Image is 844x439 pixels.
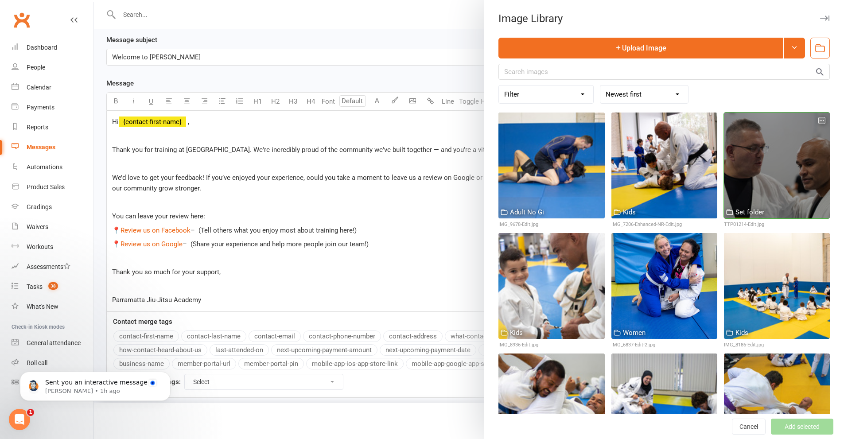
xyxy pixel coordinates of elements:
[498,113,604,218] img: IMG_9678-Edit.jpg
[12,157,93,177] a: Automations
[27,144,55,151] div: Messages
[735,327,748,338] div: Kids
[611,113,717,218] img: IMG_7206-Enhanced-NR-Edit.jpg
[27,339,81,346] div: General attendance
[510,327,523,338] div: Kids
[27,44,57,51] div: Dashboard
[9,409,30,430] iframe: Intercom live chat
[27,303,58,310] div: What's New
[611,221,717,229] div: IMG_7206-Enhanced-NR-Edit.jpg
[12,177,93,197] a: Product Sales
[12,277,93,297] a: Tasks 38
[12,297,93,317] a: What's New
[611,233,717,339] img: IMG_6837-Edit-2.jpg
[11,9,33,31] a: Clubworx
[27,263,70,270] div: Assessments
[724,233,830,339] img: IMG_8186-Edit.jpg
[12,257,93,277] a: Assessments
[27,84,51,91] div: Calendar
[724,341,830,349] div: IMG_8186-Edit.jpg
[611,341,717,349] div: IMG_6837-Edit-2.jpg
[12,137,93,157] a: Messages
[12,38,93,58] a: Dashboard
[623,327,646,338] div: Women
[510,207,544,218] div: Adult No Gi
[735,207,764,218] div: Set folder
[732,419,766,435] button: Cancel
[12,58,93,78] a: People
[12,333,93,353] a: General attendance kiosk mode
[27,124,48,131] div: Reports
[27,243,53,250] div: Workouts
[484,12,844,25] div: Image Library
[7,353,184,415] iframe: Intercom notifications message
[27,283,43,290] div: Tasks
[27,223,48,230] div: Waivers
[12,97,93,117] a: Payments
[498,233,604,339] img: IMG_8936-Edit.jpg
[623,207,636,218] div: Kids
[27,203,52,210] div: Gradings
[498,341,604,349] div: IMG_8936-Edit.jpg
[498,64,830,80] input: Search images
[27,104,54,111] div: Payments
[27,409,34,416] span: 1
[27,183,65,190] div: Product Sales
[27,163,62,171] div: Automations
[12,78,93,97] a: Calendar
[12,237,93,257] a: Workouts
[12,197,93,217] a: Gradings
[12,217,93,237] a: Waivers
[498,38,783,58] button: Upload Image
[724,221,830,229] div: TTP01214-Edit.jpg
[498,221,604,229] div: IMG_9678-Edit.jpg
[48,282,58,290] span: 38
[27,64,45,71] div: People
[12,117,93,137] a: Reports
